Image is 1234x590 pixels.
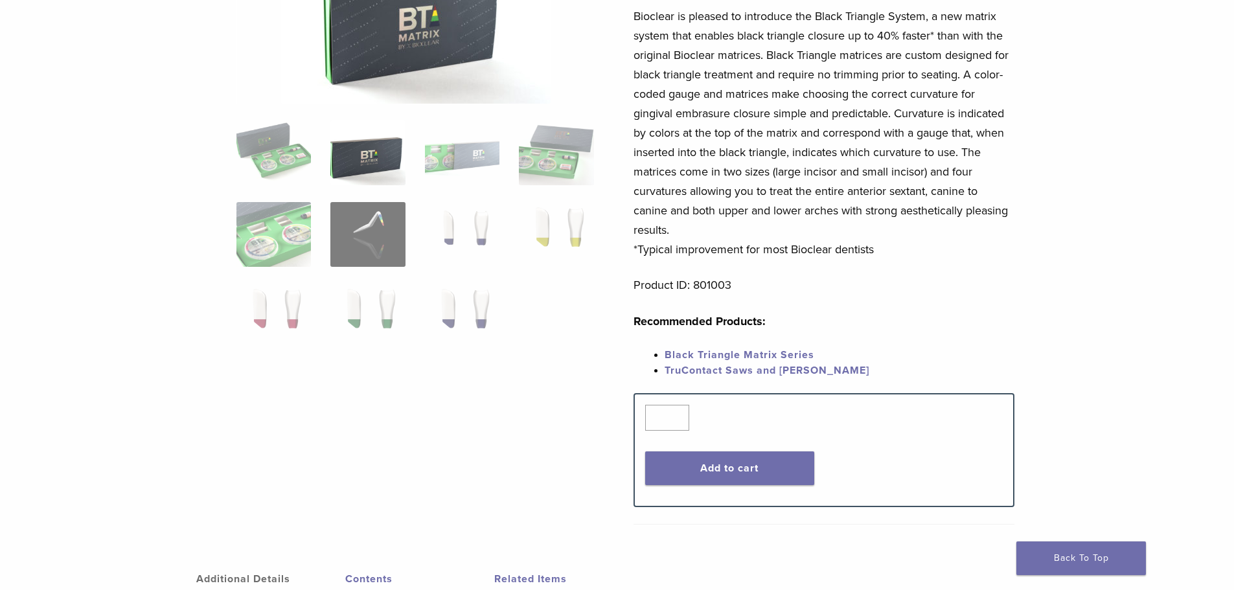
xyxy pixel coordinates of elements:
[236,202,311,267] img: Black Triangle (BT) Kit - Image 5
[665,348,814,361] a: Black Triangle Matrix Series
[665,364,869,377] a: TruContact Saws and [PERSON_NAME]
[519,202,593,267] img: Black Triangle (BT) Kit - Image 8
[330,284,405,348] img: Black Triangle (BT) Kit - Image 10
[330,202,405,267] img: Black Triangle (BT) Kit - Image 6
[1016,541,1146,575] a: Back To Top
[425,202,499,267] img: Black Triangle (BT) Kit - Image 7
[645,451,814,485] button: Add to cart
[330,120,405,185] img: Black Triangle (BT) Kit - Image 2
[425,120,499,185] img: Black Triangle (BT) Kit - Image 3
[634,6,1014,259] p: Bioclear is pleased to introduce the Black Triangle System, a new matrix system that enables blac...
[634,314,766,328] strong: Recommended Products:
[519,120,593,185] img: Black Triangle (BT) Kit - Image 4
[425,284,499,348] img: Black Triangle (BT) Kit - Image 11
[236,120,311,185] img: Intro-Black-Triangle-Kit-6-Copy-e1548792917662-324x324.jpg
[236,284,311,348] img: Black Triangle (BT) Kit - Image 9
[634,275,1014,295] p: Product ID: 801003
